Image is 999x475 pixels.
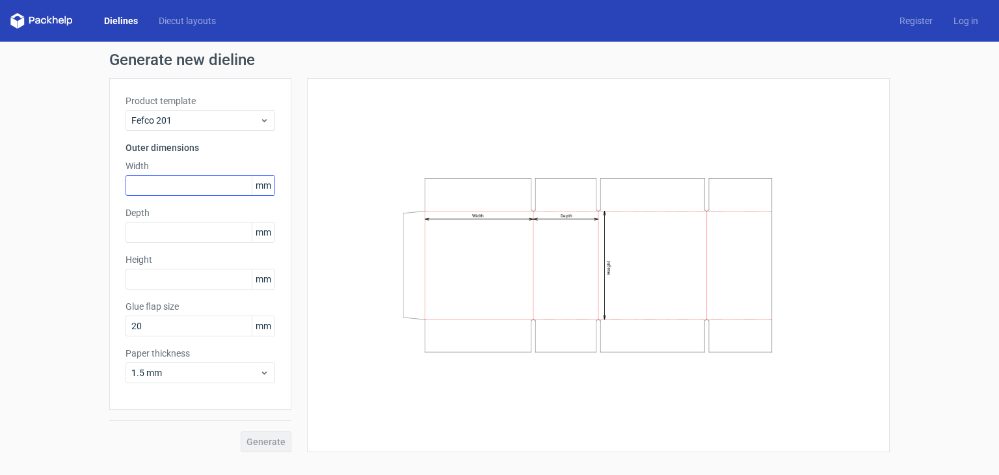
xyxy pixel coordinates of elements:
[94,14,148,27] a: Dielines
[252,176,274,195] span: mm
[148,14,226,27] a: Diecut layouts
[889,14,943,27] a: Register
[126,347,275,360] label: Paper thickness
[126,300,275,313] label: Glue flap size
[131,114,260,127] span: Fefco 201
[252,269,274,289] span: mm
[126,141,275,154] h3: Outer dimensions
[943,14,989,27] a: Log in
[252,316,274,336] span: mm
[126,206,275,219] label: Depth
[126,159,275,172] label: Width
[561,213,572,219] text: Depth
[606,261,611,275] text: Height
[126,94,275,107] label: Product template
[252,223,274,242] span: mm
[131,366,260,379] span: 1.5 mm
[109,52,890,68] h1: Generate new dieline
[472,213,484,219] text: Width
[126,253,275,266] label: Height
